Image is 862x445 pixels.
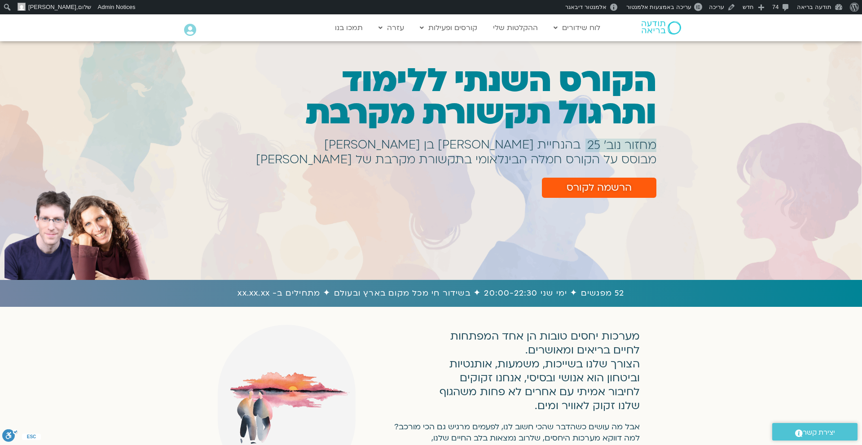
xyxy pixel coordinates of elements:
[28,4,76,10] span: [PERSON_NAME]
[374,19,409,36] a: עזרה
[542,178,656,198] a: הרשמה לקורס
[585,139,656,152] a: מחזור נוב׳ 25
[567,182,632,193] span: הרשמה לקורס
[626,4,691,10] span: עריכה באמצעות אלמנטור
[430,329,640,413] p: מערכות יחסים טובות הן אחד המפתחות לחיים בריאים ומאושרים. הצורך שלנו בשייכות, משמעות, אותנטיות ובי...
[488,19,542,36] a: ההקלטות שלי
[772,423,858,441] a: יצירת קשר
[4,287,858,300] h1: 52 מפגשים ✦ ימי שני 20:00-22:30 ✦ בשידור חי מכל מקום בארץ ובעולם ✦ מתחילים ב- xx.xx.xx
[330,19,367,36] a: תמכו בנו
[642,21,681,35] img: תודעה בריאה
[324,143,581,147] h1: בהנחיית [PERSON_NAME] בן [PERSON_NAME]
[549,19,605,36] a: לוח שידורים
[256,158,656,161] h1: מבוסס על הקורס חמלה הבינלאומי בתקשורת מקרבת של [PERSON_NAME]
[587,139,656,152] span: מחזור נוב׳ 25
[803,427,835,439] span: יצירת קשר
[229,65,656,129] h1: הקורס השנתי ללימוד ותרגול תקשורת מקרבת
[415,19,482,36] a: קורסים ופעילות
